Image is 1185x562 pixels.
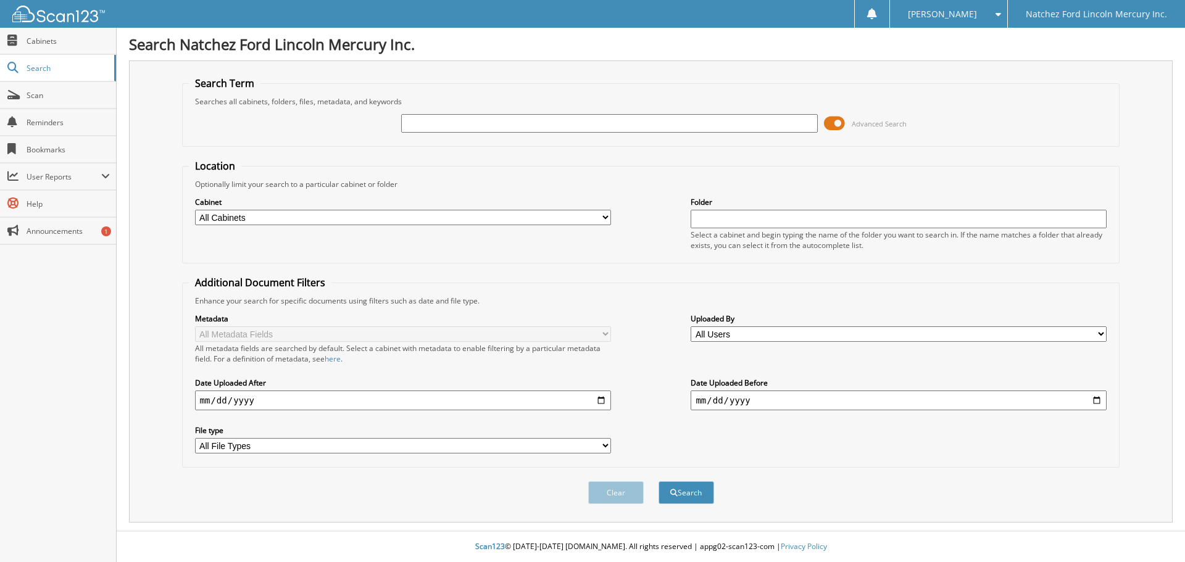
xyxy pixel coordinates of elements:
span: Advanced Search [852,119,907,128]
label: Metadata [195,313,611,324]
label: Date Uploaded After [195,378,611,388]
span: Bookmarks [27,144,110,155]
div: 1 [101,226,111,236]
a: Privacy Policy [781,541,827,552]
label: Cabinet [195,197,611,207]
span: [PERSON_NAME] [908,10,977,18]
a: here [325,353,341,364]
label: Date Uploaded Before [691,378,1107,388]
img: scan123-logo-white.svg [12,6,105,22]
span: Search [27,63,108,73]
label: File type [195,425,611,436]
span: Reminders [27,117,110,128]
legend: Search Term [189,76,260,90]
span: Scan [27,90,110,101]
legend: Location [189,159,241,173]
h1: Search Natchez Ford Lincoln Mercury Inc. [129,34,1173,54]
div: © [DATE]-[DATE] [DOMAIN_NAME]. All rights reserved | appg02-scan123-com | [117,532,1185,562]
legend: Additional Document Filters [189,276,331,289]
label: Uploaded By [691,313,1107,324]
span: Scan123 [475,541,505,552]
input: start [195,391,611,410]
button: Search [659,481,714,504]
span: Help [27,199,110,209]
input: end [691,391,1107,410]
span: User Reports [27,171,101,182]
span: Natchez Ford Lincoln Mercury Inc. [1026,10,1167,18]
span: Cabinets [27,36,110,46]
button: Clear [588,481,644,504]
span: Announcements [27,226,110,236]
div: Select a cabinet and begin typing the name of the folder you want to search in. If the name match... [691,229,1107,250]
div: Enhance your search for specific documents using filters such as date and file type. [189,295,1113,306]
div: All metadata fields are searched by default. Select a cabinet with metadata to enable filtering b... [195,343,611,364]
label: Folder [691,197,1107,207]
div: Optionally limit your search to a particular cabinet or folder [189,179,1113,189]
div: Searches all cabinets, folders, files, metadata, and keywords [189,96,1113,107]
